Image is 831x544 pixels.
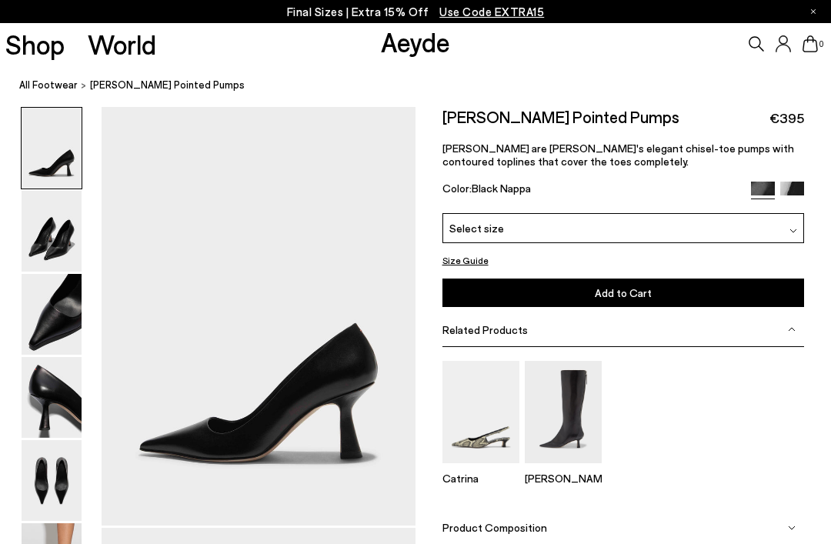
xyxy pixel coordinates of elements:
span: [PERSON_NAME] Pointed Pumps [90,77,245,93]
img: Zandra Pointed Pumps - Image 1 [22,108,82,189]
h2: [PERSON_NAME] Pointed Pumps [442,107,679,126]
img: svg%3E [788,524,796,532]
img: Zandra Pointed Pumps - Image 5 [22,440,82,521]
button: Size Guide [442,251,489,270]
img: svg%3E [789,227,797,235]
a: Shop [5,31,65,58]
a: Alexis Dual-Tone High Boots [PERSON_NAME] [525,452,602,485]
p: Catrina [442,472,519,485]
img: svg%3E [788,325,796,333]
span: Product Composition [442,521,547,534]
img: Alexis Dual-Tone High Boots [525,361,602,463]
a: 0 [803,35,818,52]
a: All Footwear [19,77,78,93]
p: [PERSON_NAME] [525,472,602,485]
span: Add to Cart [595,286,652,299]
span: [PERSON_NAME] are [PERSON_NAME]'s elegant chisel-toe pumps with contoured toplines that cover the... [442,142,794,168]
a: Aeyde [381,25,450,58]
a: Catrina Slingback Pumps Catrina [442,452,519,485]
span: 0 [818,40,826,48]
p: Final Sizes | Extra 15% Off [287,2,545,22]
span: Select size [449,220,504,236]
button: Add to Cart [442,279,805,307]
span: Related Products [442,323,528,336]
nav: breadcrumb [19,65,831,107]
img: Zandra Pointed Pumps - Image 2 [22,191,82,272]
a: World [88,31,156,58]
img: Catrina Slingback Pumps [442,361,519,463]
img: Zandra Pointed Pumps - Image 4 [22,357,82,438]
img: Zandra Pointed Pumps - Image 3 [22,274,82,355]
span: Black Nappa [472,182,531,195]
span: €395 [769,108,804,128]
div: Color: [442,182,740,199]
span: Navigate to /collections/ss25-final-sizes [439,5,544,18]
